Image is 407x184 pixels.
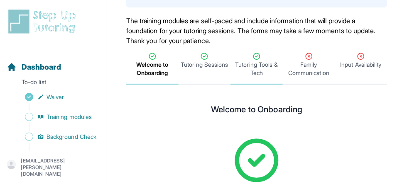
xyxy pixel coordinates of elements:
[7,157,99,177] button: [EMAIL_ADDRESS][PERSON_NAME][DOMAIN_NAME]
[47,113,92,121] span: Training modules
[22,61,61,73] span: Dashboard
[21,157,99,177] p: [EMAIL_ADDRESS][PERSON_NAME][DOMAIN_NAME]
[7,61,61,73] a: Dashboard
[47,133,96,141] span: Background Check
[181,61,228,69] span: Tutoring Sessions
[232,61,281,77] span: Tutoring Tools & Tech
[128,61,177,77] span: Welcome to Onboarding
[7,111,106,123] a: Training modules
[7,91,106,103] a: Waiver
[47,93,64,101] span: Waiver
[3,78,103,90] p: To-do list
[7,131,106,143] a: Background Check
[211,104,302,118] h2: Welcome to Onboarding
[3,48,103,76] button: Dashboard
[7,8,81,35] img: logo
[126,46,387,85] nav: Tabs
[284,61,333,77] span: Family Communication
[126,16,387,46] p: The training modules are self-paced and include information that will provide a foundation for yo...
[341,61,382,69] span: Input Availability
